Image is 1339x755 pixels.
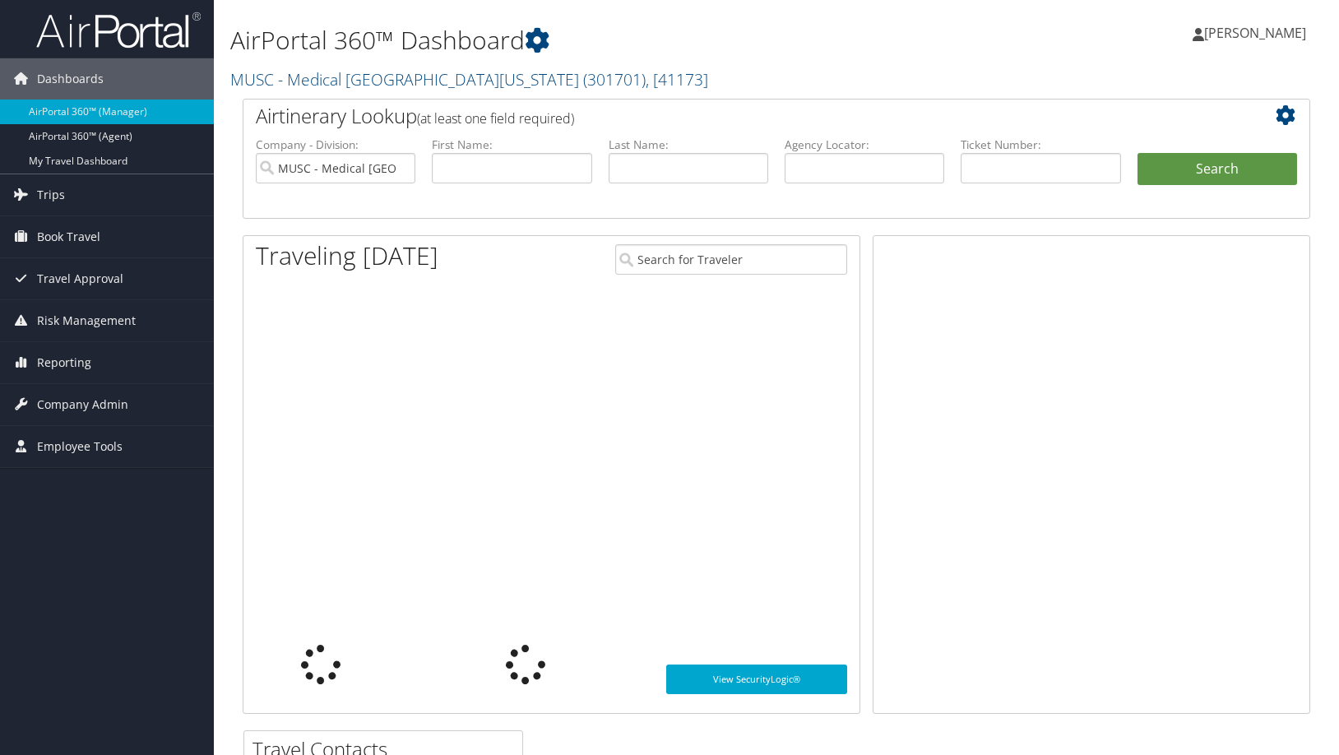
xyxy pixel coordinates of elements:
img: airportal-logo.png [36,11,201,49]
span: Company Admin [37,384,128,425]
span: ( 301701 ) [583,68,646,90]
label: First Name: [432,137,591,153]
h2: Airtinerary Lookup [256,102,1208,130]
span: Travel Approval [37,258,123,299]
a: View SecurityLogic® [666,665,847,694]
span: Risk Management [37,300,136,341]
button: Search [1137,153,1297,186]
span: (at least one field required) [417,109,574,127]
span: [PERSON_NAME] [1204,24,1306,42]
span: Reporting [37,342,91,383]
input: Search for Traveler [615,244,847,275]
label: Ticket Number: [961,137,1120,153]
label: Last Name: [609,137,768,153]
span: Employee Tools [37,426,123,467]
a: [PERSON_NAME] [1193,8,1323,58]
h1: Traveling [DATE] [256,239,438,273]
label: Company - Division: [256,137,415,153]
a: MUSC - Medical [GEOGRAPHIC_DATA][US_STATE] [230,68,708,90]
span: Trips [37,174,65,215]
label: Agency Locator: [785,137,944,153]
span: Dashboards [37,58,104,100]
span: Book Travel [37,216,100,257]
h1: AirPortal 360™ Dashboard [230,23,958,58]
span: , [ 41173 ] [646,68,708,90]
